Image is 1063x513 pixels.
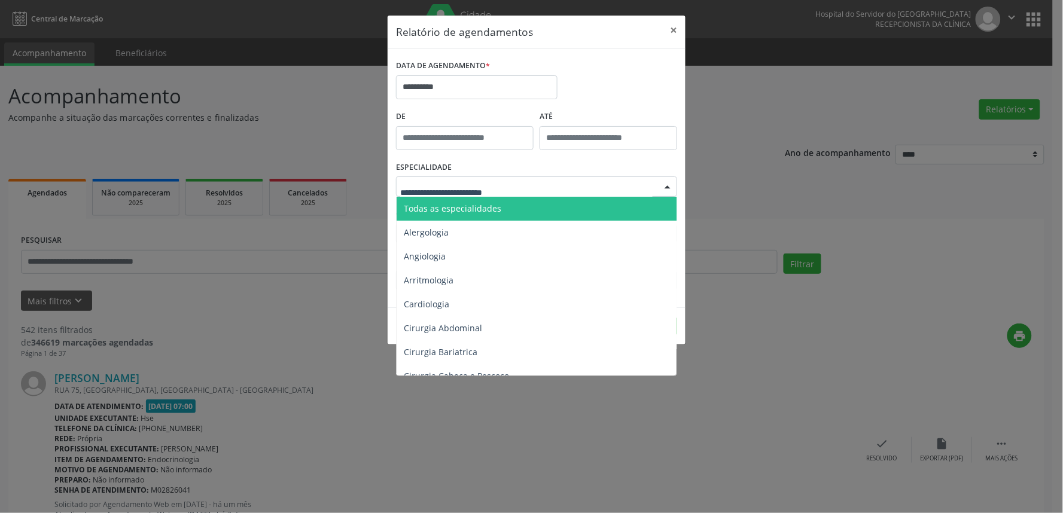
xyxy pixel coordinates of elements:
span: Cirurgia Cabeça e Pescoço [404,370,509,381]
label: DATA DE AGENDAMENTO [396,57,490,75]
span: Todas as especialidades [404,203,501,214]
label: ESPECIALIDADE [396,158,452,177]
button: Close [662,16,686,45]
span: Cardiologia [404,298,449,310]
h5: Relatório de agendamentos [396,24,533,39]
span: Angiologia [404,251,446,262]
span: Arritmologia [404,274,453,286]
span: Alergologia [404,227,449,238]
label: De [396,108,534,126]
label: ATÉ [540,108,677,126]
span: Cirurgia Bariatrica [404,346,477,358]
span: Cirurgia Abdominal [404,322,482,334]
